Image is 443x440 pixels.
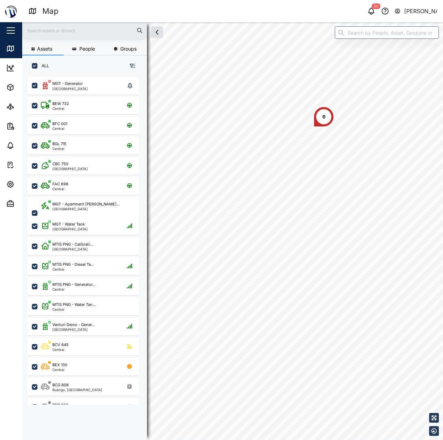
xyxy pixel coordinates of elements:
[52,247,93,251] div: [GEOGRAPHIC_DATA]
[52,221,85,227] div: MGT - Water Tank
[52,167,88,170] div: [GEOGRAPHIC_DATA]
[22,22,443,440] canvas: Map
[404,7,437,16] div: [PERSON_NAME]
[18,122,42,130] div: Reports
[52,81,83,87] div: MGT - Generator
[52,322,95,328] div: Venturi Demo - Gener...
[313,106,334,127] div: Map marker
[52,207,120,211] div: [GEOGRAPHIC_DATA]
[37,46,52,51] span: Assets
[3,3,19,19] img: Main Logo
[26,25,143,36] input: Search assets or drivers
[18,142,40,149] div: Alarms
[52,362,67,368] div: BEX 130
[52,127,67,130] div: Central
[18,45,34,52] div: Map
[52,101,69,107] div: BEW 732
[52,187,68,191] div: Central
[52,288,95,291] div: Central
[18,181,43,188] div: Settings
[52,141,67,147] div: BGL 715
[52,348,69,351] div: Central
[52,267,94,271] div: Central
[52,241,93,247] div: MTIS PNG - Calibrati...
[52,282,95,288] div: MTIS PNG - Generator...
[52,382,69,388] div: BCG 808
[52,302,96,308] div: MTIS PNG - Water Tan...
[52,147,67,150] div: Central
[52,107,69,110] div: Central
[52,388,102,391] div: Ruango, [GEOGRAPHIC_DATA]
[18,200,38,208] div: Admin
[52,201,120,207] div: MGT - Apartment [PERSON_NAME]...
[120,46,137,51] span: Groups
[372,3,381,9] div: 50
[52,262,94,267] div: MTIS PNG - Diesel Ta...
[52,342,69,348] div: BCV 645
[28,74,147,405] div: grid
[18,161,37,169] div: Tasks
[335,26,439,39] input: Search by People, Asset, Geozone or Place
[52,121,67,127] div: BFC 001
[52,227,88,231] div: [GEOGRAPHIC_DATA]
[52,308,96,311] div: Central
[18,103,35,111] div: Sites
[18,83,40,91] div: Assets
[79,46,95,51] span: People
[52,181,68,187] div: FAC 698
[52,161,68,167] div: CBC 750
[42,5,59,17] div: Map
[52,328,95,331] div: [GEOGRAPHIC_DATA]
[394,6,437,16] button: [PERSON_NAME]
[52,87,88,90] div: [GEOGRAPHIC_DATA]
[52,368,67,371] div: Central
[52,402,68,408] div: BDP 938
[37,63,49,69] label: ALL
[322,113,325,121] div: 6
[18,64,49,72] div: Dashboard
